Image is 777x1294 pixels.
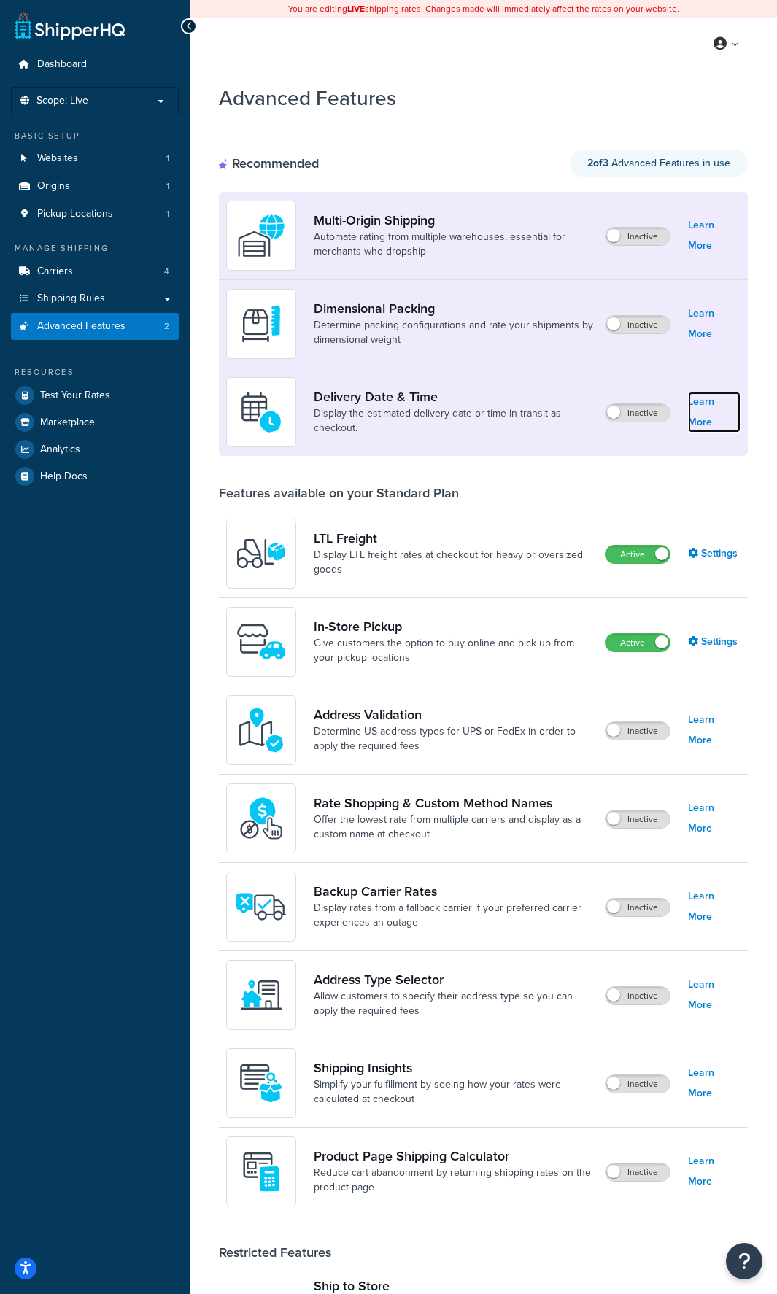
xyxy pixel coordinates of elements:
a: Display the estimated delivery date or time in transit as checkout. [314,406,593,435]
a: Backup Carrier Rates [314,883,593,899]
label: Inactive [606,1163,670,1181]
a: Learn More [688,886,741,927]
div: Manage Shipping [11,242,179,255]
a: Display LTL freight rates at checkout for heavy or oversized goods [314,548,593,577]
button: Open Resource Center [726,1243,762,1279]
span: 1 [166,180,169,193]
img: Acw9rhKYsOEjAAAAAElFTkSuQmCC [236,1058,287,1109]
span: Advanced Features in use [587,155,730,171]
a: Dashboard [11,51,179,78]
a: LTL Freight [314,530,593,546]
span: Shipping Rules [37,292,105,305]
a: Learn More [688,975,741,1015]
a: Reduce cart abandonment by returning shipping rates on the product page [314,1166,593,1195]
span: Advanced Features [37,320,125,333]
span: 2 [164,320,169,333]
label: Inactive [606,316,670,333]
li: Advanced Features [11,313,179,340]
a: Shipping Insights [314,1060,593,1076]
a: Carriers4 [11,258,179,285]
span: Dashboard [37,58,87,71]
label: Active [606,634,670,651]
a: Determine packing configurations and rate your shipments by dimensional weight [314,318,593,347]
a: Analytics [11,436,179,462]
a: Address Validation [314,707,593,723]
span: Carriers [37,266,73,278]
img: kIG8fy0lQAAAABJRU5ErkJggg== [236,705,287,756]
a: Advanced Features2 [11,313,179,340]
a: Settings [688,543,741,564]
span: Websites [37,152,78,165]
a: Learn More [688,710,741,751]
a: Marketplace [11,409,179,435]
a: Multi-Origin Shipping [314,212,593,228]
a: Learn More [688,215,741,256]
a: Address Type Selector [314,972,593,988]
a: Settings [688,632,741,652]
span: Marketplace [40,417,95,429]
img: WatD5o0RtDAAAAAElFTkSuQmCC [236,210,287,261]
a: In-Store Pickup [314,619,593,635]
a: Rate Shopping & Custom Method Names [314,795,593,811]
img: wfgcfpwTIucLEAAAAASUVORK5CYII= [236,616,287,667]
img: wNXZ4XiVfOSSwAAAABJRU5ErkJggg== [236,969,287,1020]
span: Help Docs [40,470,88,483]
span: 1 [166,208,169,220]
div: Recommended [219,155,319,171]
img: y79ZsPf0fXUFUhFXDzUgf+ktZg5F2+ohG75+v3d2s1D9TjoU8PiyCIluIjV41seZevKCRuEjTPPOKHJsQcmKCXGdfprl3L4q7... [236,528,287,579]
strong: 2 of 3 [587,155,608,171]
div: Basic Setup [11,130,179,142]
a: Learn More [688,1063,741,1104]
li: Websites [11,145,179,172]
a: Learn More [688,392,741,433]
img: icon-duo-feat-rate-shopping-ecdd8bed.png [236,793,287,844]
a: Give customers the option to buy online and pick up from your pickup locations [314,636,593,665]
a: Pickup Locations1 [11,201,179,228]
div: Restricted Features [219,1244,331,1260]
span: Scope: Live [36,95,88,107]
a: Ship to Store [314,1278,595,1294]
img: icon-duo-feat-backup-carrier-4420b188.png [236,881,287,932]
a: Product Page Shipping Calculator [314,1148,593,1164]
span: Pickup Locations [37,208,113,220]
div: Resources [11,366,179,379]
a: Learn More [688,303,741,344]
a: Learn More [688,798,741,839]
span: 4 [164,266,169,278]
span: Test Your Rates [40,390,110,402]
li: Carriers [11,258,179,285]
li: Origins [11,173,179,200]
a: Learn More [688,1151,741,1192]
label: Inactive [606,722,670,740]
label: Inactive [606,899,670,916]
a: Help Docs [11,463,179,489]
li: Pickup Locations [11,201,179,228]
label: Inactive [606,987,670,1004]
a: Origins1 [11,173,179,200]
label: Inactive [606,1075,670,1093]
span: Analytics [40,443,80,456]
a: Dimensional Packing [314,301,593,317]
label: Inactive [606,810,670,828]
label: Inactive [606,404,670,422]
a: Display rates from a fallback carrier if your preferred carrier experiences an outage [314,901,593,930]
a: Shipping Rules [11,285,179,312]
label: Inactive [606,228,670,245]
b: LIVE [347,2,365,15]
img: DTVBYsAAAAAASUVORK5CYII= [236,298,287,349]
a: Allow customers to specify their address type so you can apply the required fees [314,989,593,1018]
a: Simplify your fulfillment by seeing how your rates were calculated at checkout [314,1077,593,1107]
a: Websites1 [11,145,179,172]
a: Test Your Rates [11,382,179,408]
a: Delivery Date & Time [314,389,593,405]
img: +D8d0cXZM7VpdAAAAAElFTkSuQmCC [236,1146,287,1197]
label: Active [606,546,670,563]
span: Origins [37,180,70,193]
a: Automate rating from multiple warehouses, essential for merchants who dropship [314,230,593,259]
